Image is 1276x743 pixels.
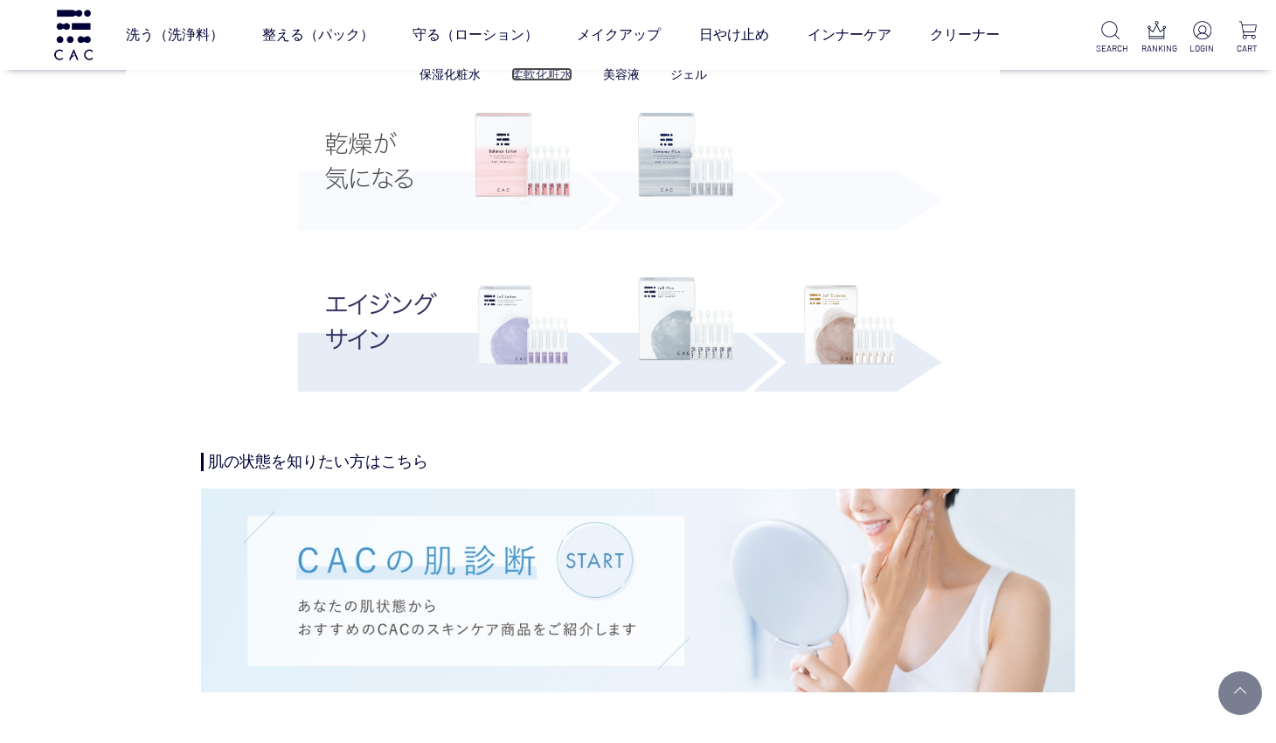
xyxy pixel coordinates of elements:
[1187,42,1216,55] p: LOGIN
[1141,42,1170,55] p: RANKING
[808,10,891,59] a: インナーケア
[420,67,481,81] a: 保湿化粧水
[638,277,734,370] img: ＣＡＣ ジェルプラス
[511,67,572,81] a: 柔軟化粧水
[603,67,640,81] a: 美容液
[699,10,769,59] a: 日やけ止め
[201,489,1075,692] img: 肌診断
[670,67,707,81] a: ジェル
[1187,21,1216,55] a: LOGIN
[638,113,734,205] img: ＣＡＣ クリーミィープラス
[930,10,1000,59] a: クリーナー
[1096,42,1125,55] p: SEARCH
[1141,21,1170,55] a: RANKING
[52,10,95,59] img: logo
[201,453,1075,472] h4: 肌の状態を知りたい方はこちら
[577,10,661,59] a: メイクアップ
[1233,42,1262,55] p: CART
[475,277,571,373] img: ＣＡＣ ジェルローション
[126,10,224,59] a: 洗う（洗浄料）
[475,113,571,205] img: ＣＡＣ バランスローション
[1096,21,1125,55] a: SEARCH
[201,491,1075,506] a: 肌診断
[262,10,374,59] a: 整える（パック）
[801,277,898,373] img: ＣＡＣ ジェル美容液
[413,10,538,59] a: 守る（ローション）
[1233,21,1262,55] a: CART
